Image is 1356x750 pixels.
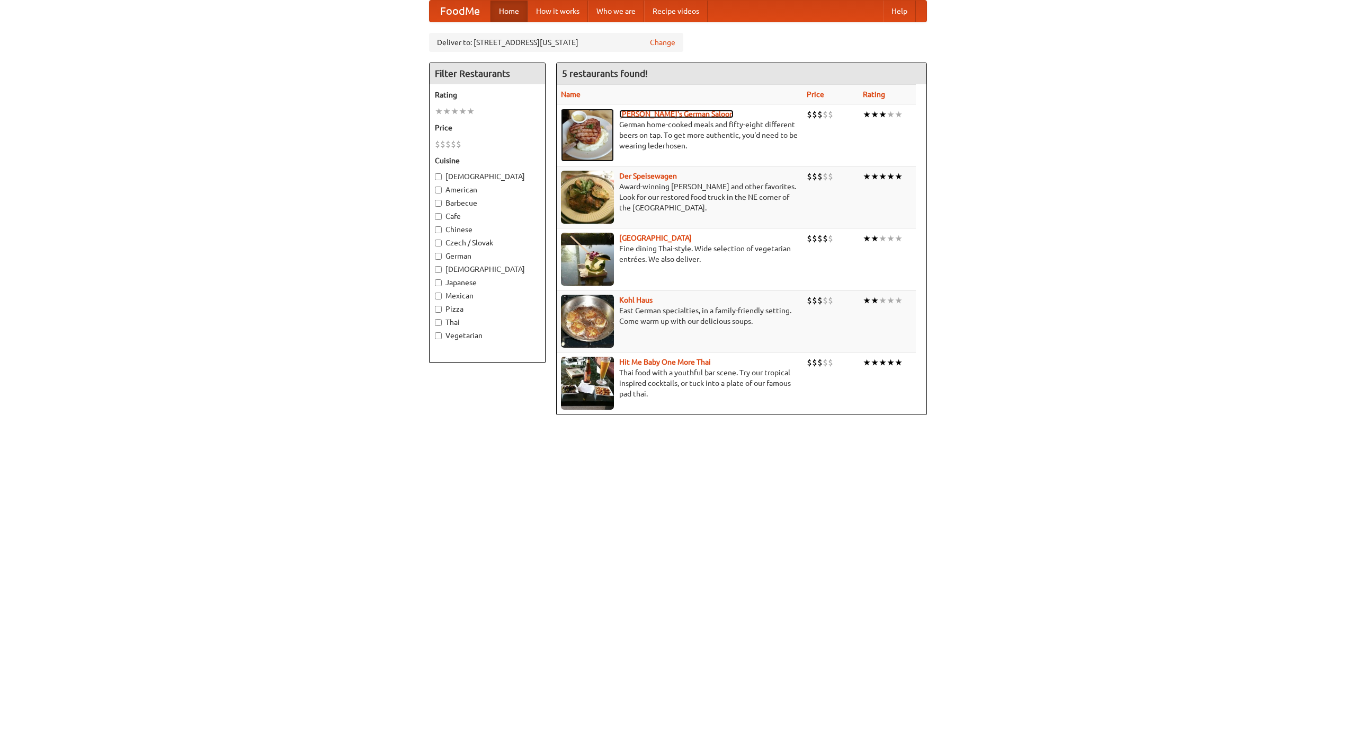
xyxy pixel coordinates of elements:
div: Deliver to: [STREET_ADDRESS][US_STATE] [429,33,683,52]
li: ★ [895,233,903,244]
li: $ [440,138,445,150]
li: $ [435,138,440,150]
li: ★ [895,109,903,120]
li: $ [812,295,817,306]
input: American [435,187,442,193]
li: ★ [871,171,879,182]
input: Chinese [435,226,442,233]
a: Change [650,37,675,48]
img: esthers.jpg [561,109,614,162]
li: ★ [443,105,451,117]
ng-pluralize: 5 restaurants found! [562,68,648,78]
li: $ [823,109,828,120]
li: ★ [863,357,871,368]
li: ★ [887,295,895,306]
input: Vegetarian [435,332,442,339]
li: ★ [879,233,887,244]
li: $ [817,109,823,120]
p: Fine dining Thai-style. Wide selection of vegetarian entrées. We also deliver. [561,243,798,264]
li: ★ [863,233,871,244]
a: Help [883,1,916,22]
li: ★ [871,109,879,120]
a: Recipe videos [644,1,708,22]
input: [DEMOGRAPHIC_DATA] [435,173,442,180]
img: kohlhaus.jpg [561,295,614,348]
label: Japanese [435,277,540,288]
li: $ [445,138,451,150]
li: $ [817,233,823,244]
li: ★ [435,105,443,117]
label: Barbecue [435,198,540,208]
li: ★ [879,295,887,306]
li: $ [812,171,817,182]
a: FoodMe [430,1,490,22]
li: ★ [879,357,887,368]
img: speisewagen.jpg [561,171,614,224]
h5: Rating [435,90,540,100]
li: ★ [467,105,475,117]
h5: Cuisine [435,155,540,166]
a: Price [807,90,824,99]
li: ★ [887,171,895,182]
a: Home [490,1,528,22]
input: Barbecue [435,200,442,207]
a: [GEOGRAPHIC_DATA] [619,234,692,242]
li: $ [823,171,828,182]
p: German home-cooked meals and fifty-eight different beers on tap. To get more authentic, you'd nee... [561,119,798,151]
li: $ [828,171,833,182]
li: $ [807,171,812,182]
li: ★ [871,295,879,306]
label: Czech / Slovak [435,237,540,248]
label: Cafe [435,211,540,222]
li: ★ [871,233,879,244]
li: $ [817,295,823,306]
li: ★ [863,109,871,120]
li: ★ [879,171,887,182]
a: [PERSON_NAME]'s German Saloon [619,110,734,118]
li: $ [812,233,817,244]
input: Japanese [435,279,442,286]
li: ★ [887,357,895,368]
li: $ [812,109,817,120]
li: $ [828,295,833,306]
li: ★ [863,171,871,182]
label: Mexican [435,290,540,301]
label: German [435,251,540,261]
label: [DEMOGRAPHIC_DATA] [435,171,540,182]
li: $ [817,171,823,182]
li: $ [807,357,812,368]
li: ★ [451,105,459,117]
input: [DEMOGRAPHIC_DATA] [435,266,442,273]
label: Chinese [435,224,540,235]
p: Award-winning [PERSON_NAME] and other favorites. Look for our restored food truck in the NE corne... [561,181,798,213]
li: ★ [887,233,895,244]
li: ★ [871,357,879,368]
a: Kohl Haus [619,296,653,304]
label: American [435,184,540,195]
li: ★ [459,105,467,117]
input: German [435,253,442,260]
li: ★ [887,109,895,120]
li: $ [823,295,828,306]
input: Thai [435,319,442,326]
a: Who we are [588,1,644,22]
input: Cafe [435,213,442,220]
li: ★ [895,171,903,182]
input: Mexican [435,293,442,299]
label: Pizza [435,304,540,314]
li: $ [807,109,812,120]
li: ★ [895,357,903,368]
h5: Price [435,122,540,133]
label: Thai [435,317,540,328]
li: $ [823,233,828,244]
a: Name [561,90,581,99]
p: Thai food with a youthful bar scene. Try our tropical inspired cocktails, or tuck into a plate of... [561,367,798,399]
img: satay.jpg [561,233,614,286]
a: Hit Me Baby One More Thai [619,358,711,366]
a: Der Speisewagen [619,172,677,180]
li: $ [828,233,833,244]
